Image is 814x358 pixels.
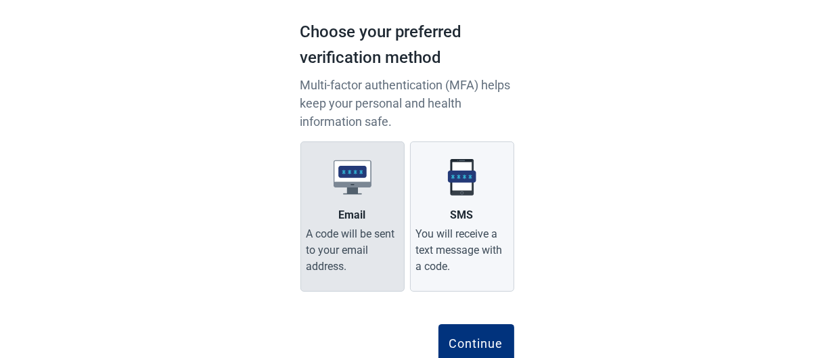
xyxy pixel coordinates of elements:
[451,207,474,223] div: SMS
[307,226,399,275] div: A code will be sent to your email address.
[449,336,503,350] div: Continue
[300,20,514,76] h1: Choose your preferred verification method
[300,76,514,131] p: Multi-factor authentication (MFA) helps keep your personal and health information safe.
[416,226,508,275] div: You will receive a text message with a code.
[339,207,366,223] div: Email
